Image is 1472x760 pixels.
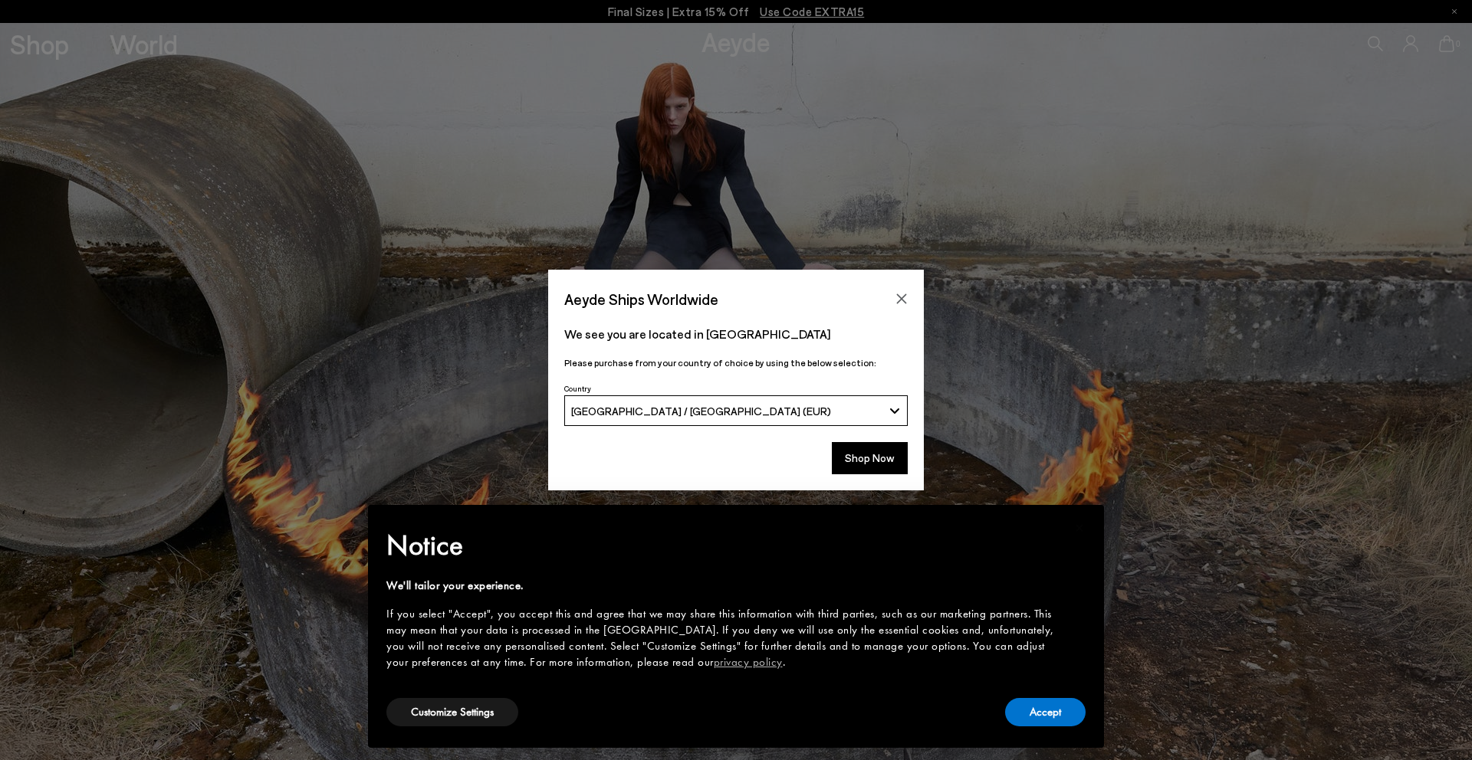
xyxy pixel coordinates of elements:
[386,526,1061,565] h2: Notice
[564,286,718,313] span: Aeyde Ships Worldwide
[386,578,1061,594] div: We'll tailor your experience.
[1075,516,1085,539] span: ×
[564,384,591,393] span: Country
[564,355,908,370] p: Please purchase from your country of choice by using the below selection:
[714,654,783,670] a: privacy policy
[571,405,831,418] span: [GEOGRAPHIC_DATA] / [GEOGRAPHIC_DATA] (EUR)
[890,287,913,310] button: Close
[832,442,908,474] button: Shop Now
[386,698,518,726] button: Customize Settings
[1005,698,1086,726] button: Accept
[564,325,908,343] p: We see you are located in [GEOGRAPHIC_DATA]
[386,606,1061,670] div: If you select "Accept", you accept this and agree that we may share this information with third p...
[1061,509,1098,546] button: Close this notice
